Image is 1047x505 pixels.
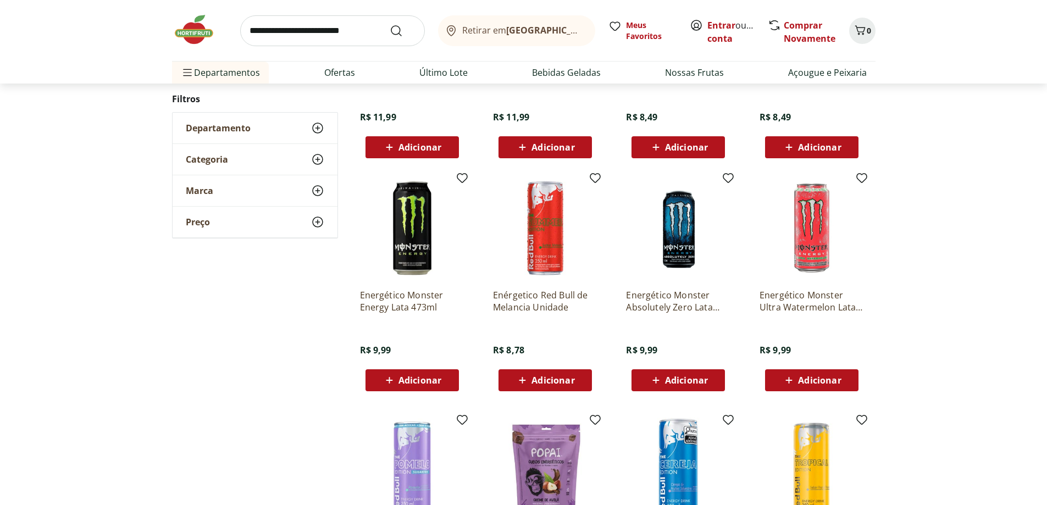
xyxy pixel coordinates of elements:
[765,369,858,391] button: Adicionar
[186,185,213,196] span: Marca
[707,19,756,45] span: ou
[172,13,227,46] img: Hortifruti
[186,154,228,165] span: Categoria
[760,289,864,313] a: Energético Monster Ultra Watermelon Lata 473ml
[186,123,251,134] span: Departamento
[493,289,597,313] a: Enérgetico Red Bull de Melancia Unidade
[626,344,657,356] span: R$ 9,99
[398,143,441,152] span: Adicionar
[707,19,735,31] a: Entrar
[798,143,841,152] span: Adicionar
[438,15,595,46] button: Retirar em[GEOGRAPHIC_DATA]/[GEOGRAPHIC_DATA]
[173,175,337,206] button: Marca
[360,289,464,313] a: Energético Monster Energy Lata 473ml
[173,144,337,175] button: Categoria
[493,344,524,356] span: R$ 8,78
[760,176,864,280] img: Energético Monster Ultra Watermelon Lata 473ml
[181,59,260,86] span: Departamentos
[360,344,391,356] span: R$ 9,99
[493,176,597,280] img: Enérgetico Red Bull de Melancia Unidade
[365,136,459,158] button: Adicionar
[398,376,441,385] span: Adicionar
[240,15,425,46] input: search
[532,66,601,79] a: Bebidas Geladas
[760,111,791,123] span: R$ 8,49
[608,20,677,42] a: Meus Favoritos
[531,143,574,152] span: Adicionar
[498,369,592,391] button: Adicionar
[788,66,867,79] a: Açougue e Peixaria
[181,59,194,86] button: Menu
[531,376,574,385] span: Adicionar
[493,111,529,123] span: R$ 11,99
[506,24,691,36] b: [GEOGRAPHIC_DATA]/[GEOGRAPHIC_DATA]
[665,143,708,152] span: Adicionar
[626,111,657,123] span: R$ 8,49
[172,88,338,110] h2: Filtros
[760,344,791,356] span: R$ 9,99
[626,289,730,313] a: Energético Monster Absolutely Zero Lata 473ml
[390,24,416,37] button: Submit Search
[626,20,677,42] span: Meus Favoritos
[626,176,730,280] img: Energético Monster Absolutely Zero Lata 473ml
[631,369,725,391] button: Adicionar
[360,111,396,123] span: R$ 11,99
[798,376,841,385] span: Adicionar
[462,25,584,35] span: Retirar em
[631,136,725,158] button: Adicionar
[707,19,768,45] a: Criar conta
[665,66,724,79] a: Nossas Frutas
[173,113,337,143] button: Departamento
[419,66,468,79] a: Último Lote
[784,19,835,45] a: Comprar Novamente
[849,18,876,44] button: Carrinho
[665,376,708,385] span: Adicionar
[765,136,858,158] button: Adicionar
[360,176,464,280] img: Energético Monster Energy Lata 473ml
[498,136,592,158] button: Adicionar
[173,207,337,237] button: Preço
[867,25,871,36] span: 0
[186,217,210,227] span: Preço
[365,369,459,391] button: Adicionar
[324,66,355,79] a: Ofertas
